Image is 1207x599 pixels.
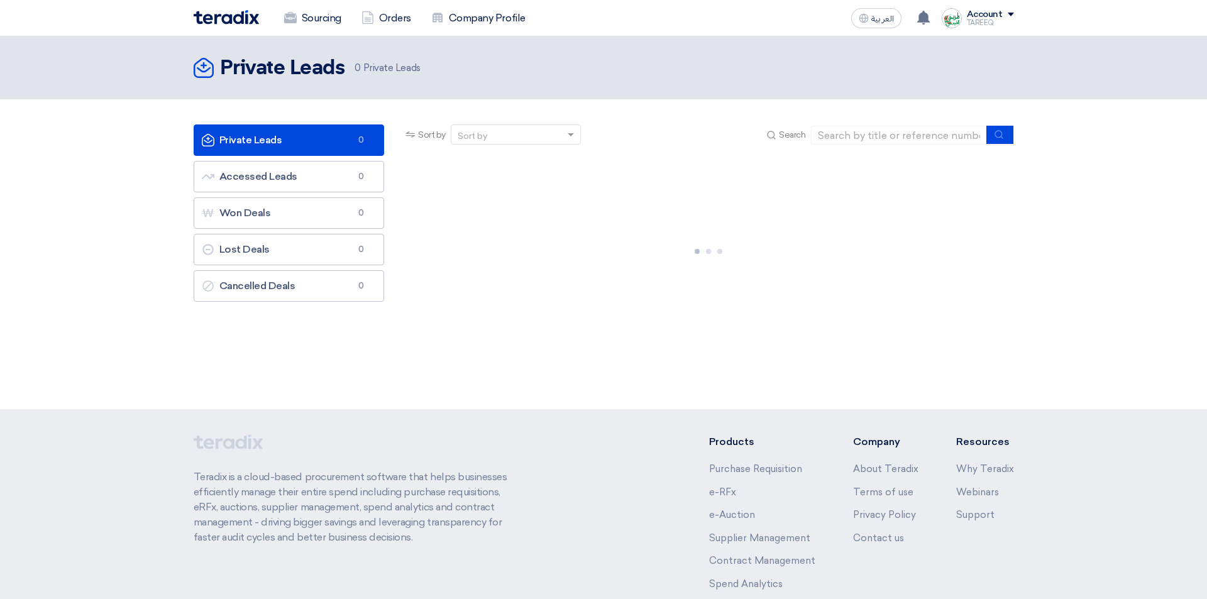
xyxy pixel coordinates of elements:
input: Search by title or reference number [811,126,987,145]
a: Lost Deals0 [194,234,385,265]
span: Sort by [418,128,446,141]
p: Teradix is a cloud-based procurement software that helps businesses efficiently manage their enti... [194,470,522,545]
button: العربية [851,8,901,28]
a: e-Auction [709,509,755,520]
a: Why Teradix [956,463,1014,475]
img: Screenshot___1727703618088.png [942,8,962,28]
span: Search [779,128,805,141]
a: Webinars [956,486,999,498]
a: Privacy Policy [853,509,916,520]
a: e-RFx [709,486,736,498]
a: Orders [351,4,421,32]
span: 0 [353,280,368,292]
span: العربية [871,14,894,23]
img: Teradix logo [194,10,259,25]
a: Accessed Leads0 [194,161,385,192]
a: Won Deals0 [194,197,385,229]
li: Resources [956,434,1014,449]
span: 0 [353,170,368,183]
a: Terms of use [853,486,913,498]
a: Contact us [853,532,904,544]
a: About Teradix [853,463,918,475]
a: Supplier Management [709,532,810,544]
a: Company Profile [421,4,536,32]
span: 0 [353,243,368,256]
div: TAREEQ [967,19,1014,26]
li: Products [709,434,815,449]
a: Spend Analytics [709,578,783,590]
a: Purchase Requisition [709,463,802,475]
li: Company [853,434,918,449]
span: 0 [355,62,361,74]
div: Sort by [458,129,487,143]
h2: Private Leads [220,56,345,81]
div: Account [967,9,1003,20]
span: 0 [353,134,368,146]
a: Sourcing [274,4,351,32]
a: Support [956,509,995,520]
span: Private Leads [355,61,420,75]
a: Cancelled Deals0 [194,270,385,302]
a: Contract Management [709,555,815,566]
span: 0 [353,207,368,219]
a: Private Leads0 [194,124,385,156]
